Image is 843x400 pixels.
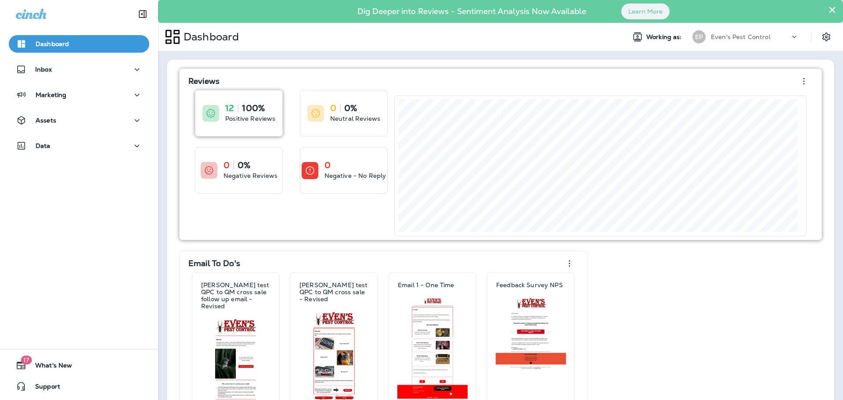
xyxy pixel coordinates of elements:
p: Email To Do's [188,259,240,268]
button: Marketing [9,86,149,104]
button: Collapse Sidebar [130,5,155,23]
p: Positive Reviews [225,114,275,123]
button: Dashboard [9,35,149,53]
p: 12 [225,104,234,112]
p: [PERSON_NAME] test QPC to QM cross sale - Revised [299,281,369,303]
p: 0 [324,161,331,169]
p: Data [36,142,50,149]
div: EP [692,30,706,43]
button: Close [828,3,836,17]
p: Negative Reviews [223,171,277,180]
p: Dashboard [36,40,69,47]
button: Assets [9,112,149,129]
button: Support [9,378,149,395]
button: Data [9,137,149,155]
button: 17What's New [9,357,149,374]
p: Neutral Reviews [330,114,380,123]
p: [PERSON_NAME] test QPC to QM cross sale follow up email - Revised [201,281,270,310]
button: Learn More [621,4,670,19]
img: 6e35e749-77fb-45f3-9e5d-48578cc40608.jpg [496,297,566,370]
p: 0% [344,104,357,112]
p: 0% [238,161,250,169]
p: Email 1 - One Time [398,281,454,288]
p: Reviews [188,77,220,86]
span: Support [26,383,60,393]
p: 0 [330,104,336,112]
span: 17 [21,356,32,364]
p: 0 [223,161,230,169]
p: Even's Pest Control [711,33,771,40]
p: Assets [36,117,56,124]
span: What's New [26,362,72,372]
p: Negative - No Reply [324,171,386,180]
p: 100% [242,104,265,112]
button: Settings [818,29,834,45]
button: Inbox [9,61,149,78]
p: Dig Deeper into Reviews - Sentiment Analysis Now Available [332,10,612,13]
p: Inbox [35,66,52,73]
p: Dashboard [180,30,239,43]
p: Marketing [36,91,66,98]
span: Working as: [646,33,684,41]
p: Feedback Survey NPS [496,281,563,288]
